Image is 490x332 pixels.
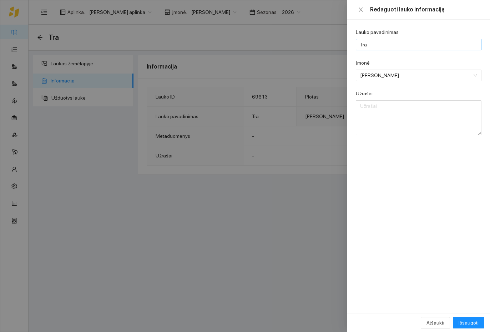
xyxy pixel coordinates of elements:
[360,70,467,81] span: Jerzy Gvozdovič
[421,317,450,328] button: Atšaukti
[459,319,479,327] span: Išsaugoti
[358,7,364,12] span: close
[426,319,444,327] span: Atšaukti
[356,90,373,97] label: Užrašai
[453,317,484,328] button: Išsaugoti
[370,6,481,14] div: Redaguoti lauko informaciją
[356,100,481,135] textarea: Užrašai
[356,6,366,13] button: Close
[356,39,481,50] input: Lauko pavadinimas
[356,59,370,67] label: Įmonė
[356,29,399,36] label: Lauko pavadinimas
